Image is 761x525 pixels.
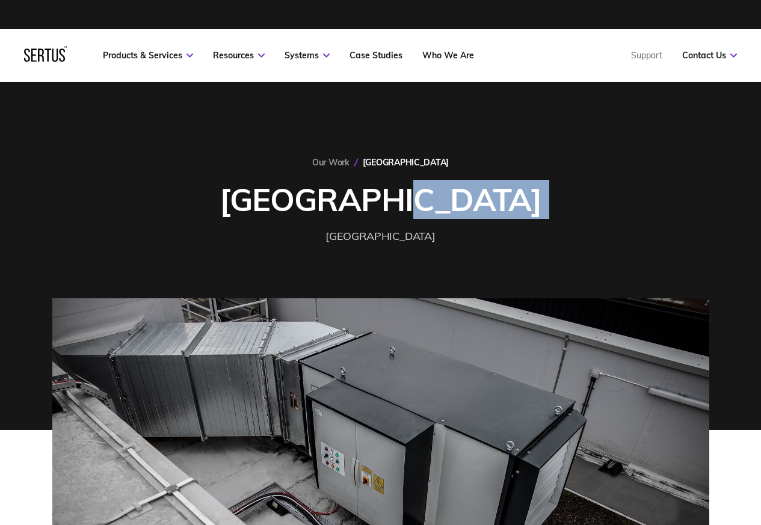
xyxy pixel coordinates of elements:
h1: [GEOGRAPHIC_DATA] [220,180,541,219]
a: Products & Services [103,50,193,61]
a: Resources [213,50,265,61]
div: [GEOGRAPHIC_DATA] [325,228,436,245]
a: Systems [285,50,330,61]
a: Case Studies [350,50,402,61]
a: Who We Are [422,50,474,61]
a: Support [631,50,662,61]
a: Our Work [312,157,350,168]
a: Contact Us [682,50,737,61]
iframe: Chat Widget [546,387,761,525]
